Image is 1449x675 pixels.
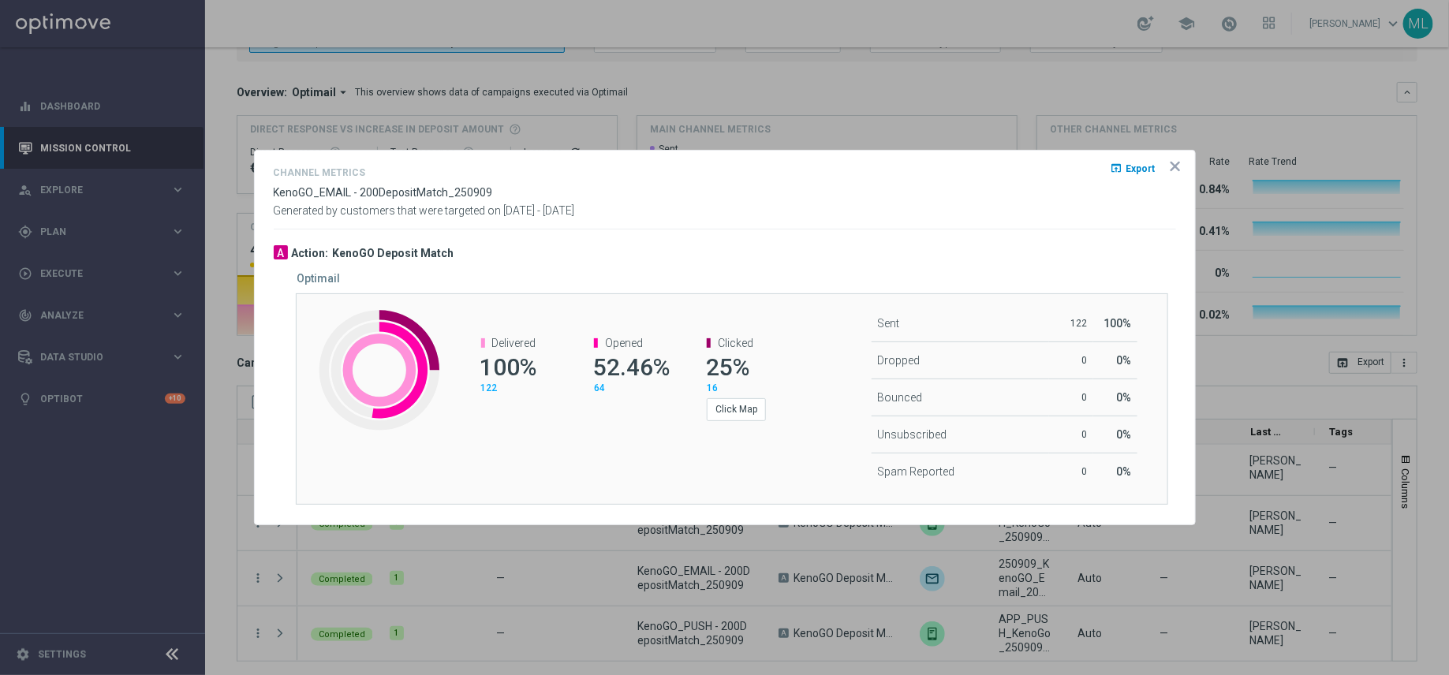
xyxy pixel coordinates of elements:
span: 0% [1116,465,1131,478]
span: Spam Reported [878,465,955,478]
span: Bounced [878,391,923,404]
h5: Optimail [297,272,341,285]
span: KenoGO_EMAIL - 200DepositMatch_250909 [274,186,493,199]
span: Clicked [718,337,753,349]
i: open_in_browser [1111,162,1123,174]
span: Opened [605,337,643,349]
span: 25% [706,353,749,381]
button: Click Map [707,398,766,420]
span: Export [1126,163,1156,174]
button: open_in_browser Export [1109,158,1157,177]
span: 0% [1116,428,1131,441]
span: 16 [707,382,718,393]
h4: Channel Metrics [274,167,366,178]
span: 122 [481,382,498,393]
p: 0 [1055,391,1087,404]
span: 0% [1116,354,1131,367]
span: Dropped [878,354,921,367]
span: 100% [1104,317,1131,330]
opti-icon: icon [1167,158,1183,174]
span: 52.46% [593,353,670,381]
span: Sent [878,317,900,330]
span: Delivered [492,337,536,349]
div: A [274,245,288,259]
span: 64 [594,382,605,393]
span: Unsubscribed [878,428,947,441]
span: [DATE] - [DATE] [504,204,575,217]
p: 0 [1055,354,1087,367]
h3: Action: [292,246,329,260]
h3: KenoGO Deposit Match [333,246,454,260]
p: 0 [1055,465,1087,478]
p: 0 [1055,428,1087,441]
span: 0% [1116,391,1131,404]
p: 122 [1055,317,1087,330]
span: Generated by customers that were targeted on [274,204,502,217]
span: 100% [480,353,537,381]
